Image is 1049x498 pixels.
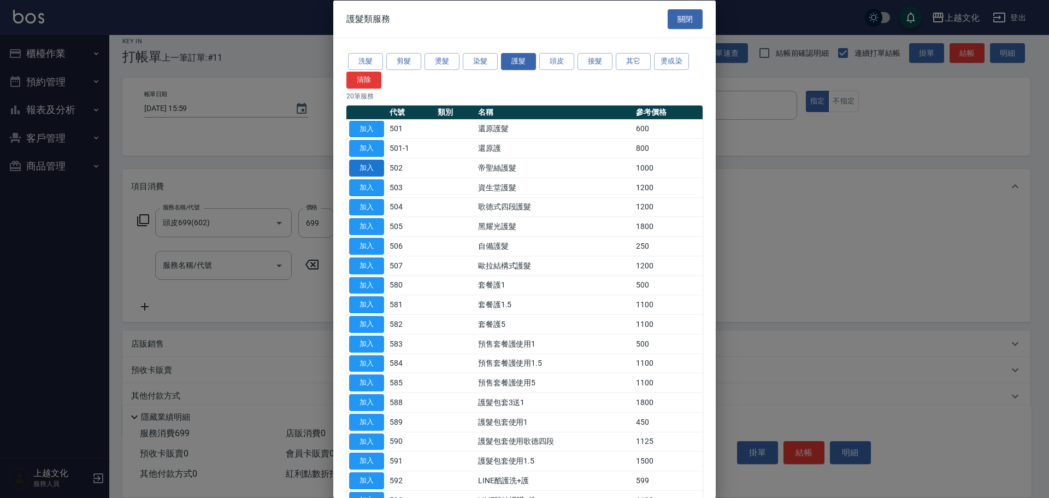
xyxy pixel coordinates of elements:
[654,53,689,70] button: 燙或染
[387,236,435,256] td: 506
[633,451,703,471] td: 1500
[633,119,703,139] td: 600
[633,295,703,314] td: 1100
[387,256,435,276] td: 507
[633,236,703,256] td: 250
[633,373,703,392] td: 1100
[475,314,633,334] td: 套餐護5
[349,433,384,450] button: 加入
[387,216,435,236] td: 505
[633,216,703,236] td: 1800
[475,295,633,314] td: 套餐護1.5
[349,472,384,489] button: 加入
[633,334,703,354] td: 500
[346,91,703,101] p: 20 筆服務
[475,432,633,452] td: 護髮包套使用歌德四段
[348,53,383,70] button: 洗髮
[387,471,435,490] td: 592
[633,197,703,217] td: 1200
[475,471,633,490] td: LINE酷護洗+護
[475,158,633,178] td: 帝聖絲護髮
[387,119,435,139] td: 501
[349,394,384,411] button: 加入
[387,334,435,354] td: 583
[633,392,703,412] td: 1800
[616,53,651,70] button: 其它
[387,451,435,471] td: 591
[501,53,536,70] button: 護髮
[668,9,703,29] button: 關閉
[435,105,475,119] th: 類別
[475,412,633,432] td: 護髮包套使用1
[475,373,633,392] td: 預售套餐護使用5
[349,413,384,430] button: 加入
[475,197,633,217] td: 歌德式四段護髮
[577,53,612,70] button: 接髮
[475,138,633,158] td: 還原護
[387,432,435,452] td: 590
[475,354,633,373] td: 預售套餐護使用1.5
[463,53,498,70] button: 染髮
[475,276,633,295] td: 套餐護1
[633,138,703,158] td: 800
[539,53,574,70] button: 頭皮
[346,13,390,24] span: 護髮類服務
[475,178,633,197] td: 資生堂護髮
[349,140,384,157] button: 加入
[633,256,703,276] td: 1200
[387,105,435,119] th: 代號
[349,296,384,313] button: 加入
[349,316,384,333] button: 加入
[633,432,703,452] td: 1125
[633,354,703,373] td: 1100
[387,354,435,373] td: 584
[387,178,435,197] td: 503
[475,451,633,471] td: 護髮包套使用1.5
[387,295,435,314] td: 581
[386,53,421,70] button: 剪髮
[633,276,703,295] td: 500
[349,160,384,177] button: 加入
[387,314,435,334] td: 582
[475,216,633,236] td: 黑耀光護髮
[349,257,384,274] button: 加入
[349,218,384,235] button: 加入
[633,412,703,432] td: 450
[475,236,633,256] td: 自備護髮
[425,53,459,70] button: 燙髮
[633,471,703,490] td: 599
[387,276,435,295] td: 580
[387,197,435,217] td: 504
[349,238,384,255] button: 加入
[349,179,384,196] button: 加入
[633,314,703,334] td: 1100
[387,373,435,392] td: 585
[387,412,435,432] td: 589
[633,178,703,197] td: 1200
[633,158,703,178] td: 1000
[349,335,384,352] button: 加入
[387,158,435,178] td: 502
[475,256,633,276] td: 歐拉結構式護髮
[475,334,633,354] td: 預售套餐護使用1
[633,105,703,119] th: 參考價格
[387,138,435,158] td: 501-1
[349,374,384,391] button: 加入
[349,120,384,137] button: 加入
[475,119,633,139] td: 還原護髮
[349,277,384,294] button: 加入
[387,392,435,412] td: 588
[475,105,633,119] th: 名稱
[346,71,381,88] button: 清除
[349,355,384,372] button: 加入
[349,453,384,470] button: 加入
[349,198,384,215] button: 加入
[475,392,633,412] td: 護髮包套3送1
